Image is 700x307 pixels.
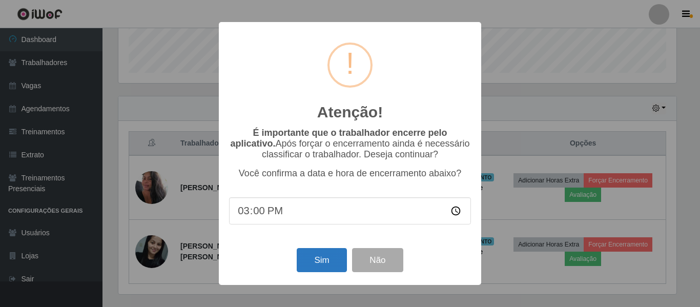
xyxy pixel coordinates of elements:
p: Após forçar o encerramento ainda é necessário classificar o trabalhador. Deseja continuar? [229,128,471,160]
b: É importante que o trabalhador encerre pelo aplicativo. [230,128,447,149]
button: Sim [297,248,346,272]
button: Não [352,248,403,272]
p: Você confirma a data e hora de encerramento abaixo? [229,168,471,179]
h2: Atenção! [317,103,383,121]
